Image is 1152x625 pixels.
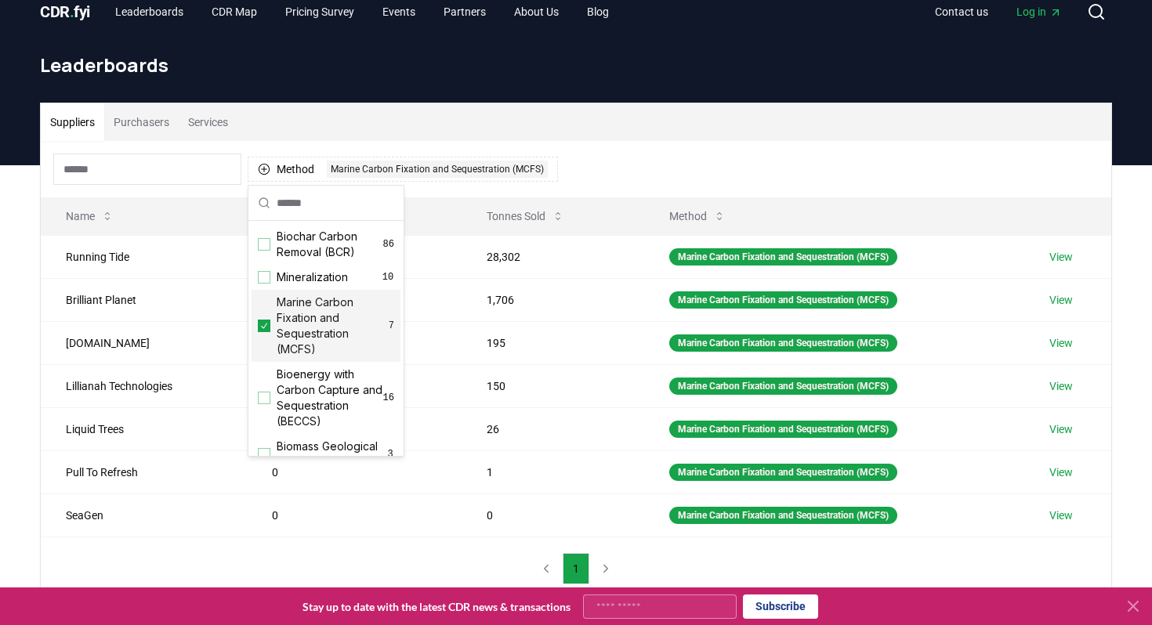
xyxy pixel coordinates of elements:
[462,278,644,321] td: 1,706
[277,367,383,429] span: Bioenergy with Carbon Capture and Sequestration (BECCS)
[248,157,558,182] button: MethodMarine Carbon Fixation and Sequestration (MCFS)
[1049,421,1073,437] a: View
[277,439,386,470] span: Biomass Geological Sequestration
[1049,378,1073,394] a: View
[386,448,394,461] span: 3
[277,269,348,285] span: Mineralization
[40,2,90,21] span: CDR fyi
[389,320,394,332] span: 7
[247,450,462,493] td: 0
[462,493,644,536] td: 0
[41,364,247,407] td: Lillianah Technologies
[277,294,389,357] span: Marine Carbon Fixation and Sequestration (MCFS)
[669,421,897,438] div: Marine Carbon Fixation and Sequestration (MCFS)
[41,493,247,536] td: SeaGen
[1016,4,1062,20] span: Log in
[462,321,644,364] td: 195
[462,364,644,407] td: 150
[669,507,897,524] div: Marine Carbon Fixation and Sequestration (MCFS)
[462,450,644,493] td: 1
[462,407,644,450] td: 26
[383,238,394,251] span: 86
[382,271,394,284] span: 10
[247,235,462,278] td: 22,880
[277,229,383,260] span: Biochar Carbon Removal (BCR)
[104,103,179,141] button: Purchasers
[669,334,897,352] div: Marine Carbon Fixation and Sequestration (MCFS)
[474,201,577,232] button: Tonnes Sold
[41,407,247,450] td: Liquid Trees
[41,278,247,321] td: Brilliant Planet
[669,248,897,266] div: Marine Carbon Fixation and Sequestration (MCFS)
[1049,292,1073,308] a: View
[247,407,462,450] td: 26
[41,450,247,493] td: Pull To Refresh
[41,103,104,141] button: Suppliers
[669,464,897,481] div: Marine Carbon Fixation and Sequestration (MCFS)
[247,364,462,407] td: 0
[1049,335,1073,351] a: View
[669,291,897,309] div: Marine Carbon Fixation and Sequestration (MCFS)
[247,493,462,536] td: 0
[247,278,462,321] td: 0
[53,201,126,232] button: Name
[462,235,644,278] td: 28,302
[669,378,897,395] div: Marine Carbon Fixation and Sequestration (MCFS)
[247,321,462,364] td: 0
[40,52,1112,78] h1: Leaderboards
[1049,249,1073,265] a: View
[41,235,247,278] td: Running Tide
[40,1,90,23] a: CDR.fyi
[179,103,237,141] button: Services
[70,2,74,21] span: .
[383,392,394,404] span: 16
[327,161,548,178] div: Marine Carbon Fixation and Sequestration (MCFS)
[563,553,589,584] button: 1
[1049,464,1073,480] a: View
[657,201,738,232] button: Method
[1049,508,1073,523] a: View
[41,321,247,364] td: [DOMAIN_NAME]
